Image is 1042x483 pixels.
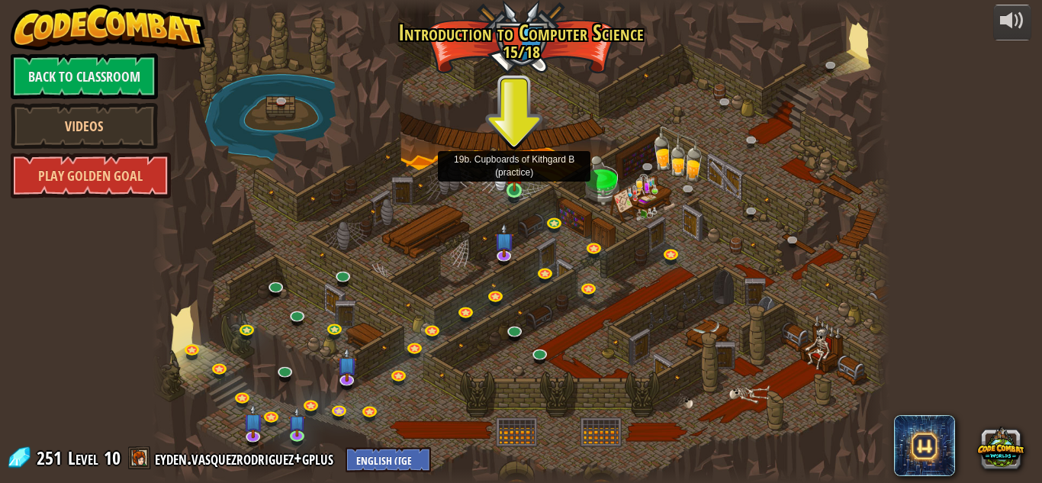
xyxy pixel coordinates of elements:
[104,446,121,470] span: 10
[506,152,523,192] img: level-banner-started.png
[155,446,338,470] a: eyden.vasquezrodriguez+gplus
[993,5,1031,40] button: Adjust volume
[68,446,98,471] span: Level
[11,103,158,149] a: Videos
[337,347,357,382] img: level-banner-unstarted-subscriber.png
[37,446,66,470] span: 251
[243,404,262,438] img: level-banner-unstarted-subscriber.png
[494,223,514,257] img: level-banner-unstarted-subscriber.png
[288,407,306,436] img: level-banner-unstarted-subscriber.png
[11,153,171,198] a: Play Golden Goal
[11,5,206,50] img: CodeCombat - Learn how to code by playing a game
[11,53,158,99] a: Back to Classroom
